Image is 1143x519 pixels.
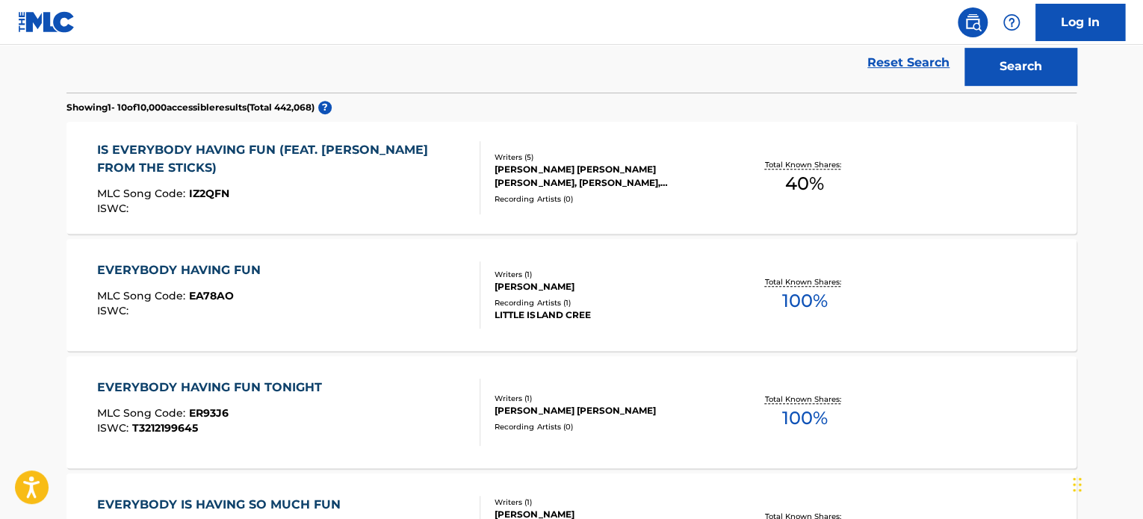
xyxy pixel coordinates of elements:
[495,421,720,432] div: Recording Artists ( 0 )
[189,406,229,420] span: ER93J6
[964,48,1077,85] button: Search
[1003,13,1020,31] img: help
[764,276,844,288] p: Total Known Shares:
[318,101,332,114] span: ?
[97,379,329,397] div: EVERYBODY HAVING FUN TONIGHT
[495,152,720,163] div: Writers ( 5 )
[860,46,957,79] a: Reset Search
[97,289,189,302] span: MLC Song Code :
[1068,447,1143,519] iframe: Chat Widget
[495,297,720,308] div: Recording Artists ( 1 )
[495,308,720,322] div: LITTLE ISLAND CREE
[189,187,229,200] span: IZ2QFN
[97,141,468,177] div: IS EVERYBODY HAVING FUN (FEAT. [PERSON_NAME] FROM THE STICKS)
[66,239,1077,351] a: EVERYBODY HAVING FUNMLC Song Code:EA78AOISWC:Writers (1)[PERSON_NAME]Recording Artists (1)LITTLE ...
[97,304,132,317] span: ISWC :
[189,289,234,302] span: EA78AO
[1073,462,1082,507] div: Drag
[66,356,1077,468] a: EVERYBODY HAVING FUN TONIGHTMLC Song Code:ER93J6ISWC:T3212199645Writers (1)[PERSON_NAME] [PERSON_...
[495,163,720,190] div: [PERSON_NAME] [PERSON_NAME] [PERSON_NAME], [PERSON_NAME], [PERSON_NAME], [PERSON_NAME]
[495,393,720,404] div: Writers ( 1 )
[66,122,1077,234] a: IS EVERYBODY HAVING FUN (FEAT. [PERSON_NAME] FROM THE STICKS)MLC Song Code:IZ2QFNISWC:Writers (5)...
[997,7,1026,37] div: Help
[97,406,189,420] span: MLC Song Code :
[495,404,720,417] div: [PERSON_NAME] [PERSON_NAME]
[781,405,827,432] span: 100 %
[495,497,720,508] div: Writers ( 1 )
[958,7,988,37] a: Public Search
[97,261,268,279] div: EVERYBODY HAVING FUN
[495,269,720,280] div: Writers ( 1 )
[964,13,982,31] img: search
[495,193,720,205] div: Recording Artists ( 0 )
[785,170,824,197] span: 40 %
[132,421,198,435] span: T3212199645
[66,101,315,114] p: Showing 1 - 10 of 10,000 accessible results (Total 442,068 )
[97,496,348,514] div: EVERYBODY IS HAVING SO MUCH FUN
[97,187,189,200] span: MLC Song Code :
[764,394,844,405] p: Total Known Shares:
[1035,4,1125,41] a: Log In
[781,288,827,314] span: 100 %
[764,159,844,170] p: Total Known Shares:
[97,421,132,435] span: ISWC :
[97,202,132,215] span: ISWC :
[495,280,720,293] div: [PERSON_NAME]
[18,11,75,33] img: MLC Logo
